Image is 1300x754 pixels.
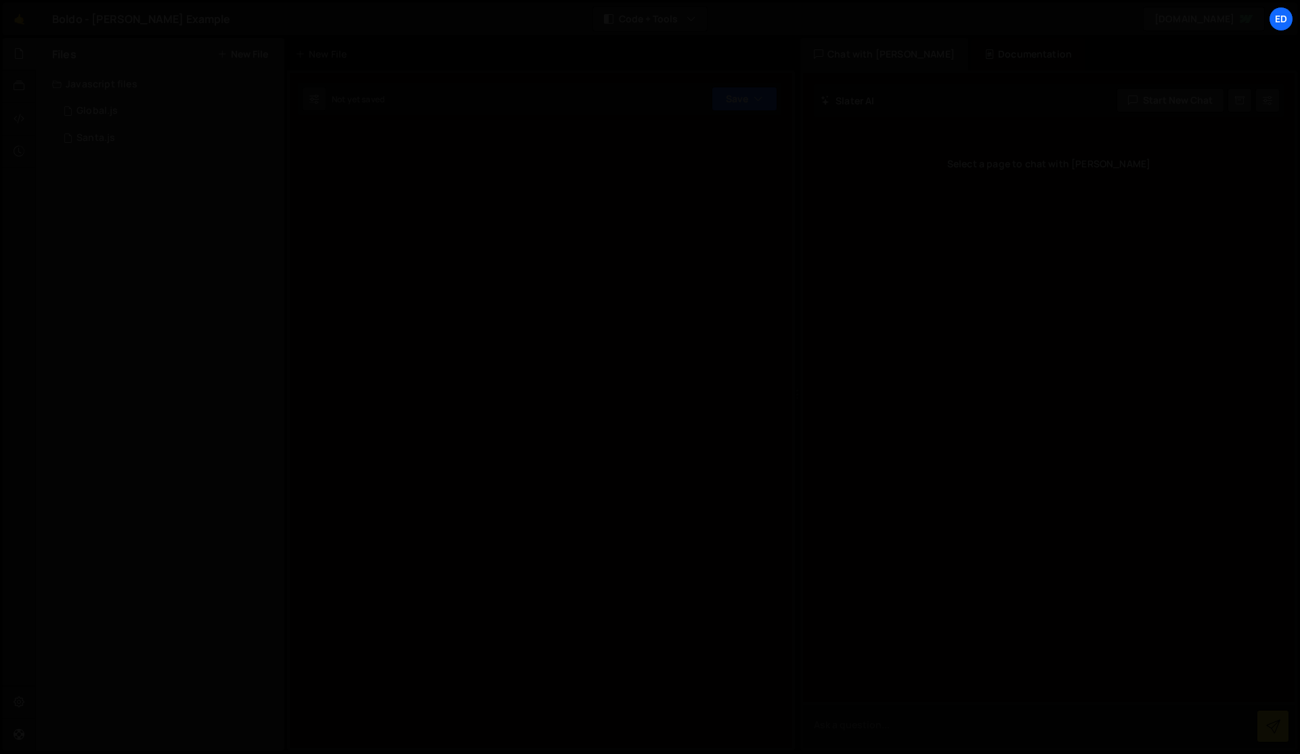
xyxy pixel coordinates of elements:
[800,38,968,70] div: Chat with [PERSON_NAME]
[52,125,284,152] div: 11431/27608.js
[36,70,284,98] div: Javascript files
[593,7,707,31] button: Code + Tools
[217,49,268,60] button: New File
[712,87,777,111] button: Save
[3,3,36,35] a: 🤙
[295,47,352,61] div: New File
[971,38,1085,70] div: Documentation
[52,47,77,62] h2: Files
[1269,7,1293,31] a: Ed
[77,132,115,144] div: Santa.js
[1143,7,1265,31] a: [DOMAIN_NAME]
[52,98,284,125] div: 11431/26905.js
[1117,88,1224,112] button: Start new chat
[821,94,875,107] h2: Slater AI
[77,105,118,117] div: Global.js
[332,93,385,105] div: Not yet saved
[52,11,231,27] div: Boldo - [PERSON_NAME] Example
